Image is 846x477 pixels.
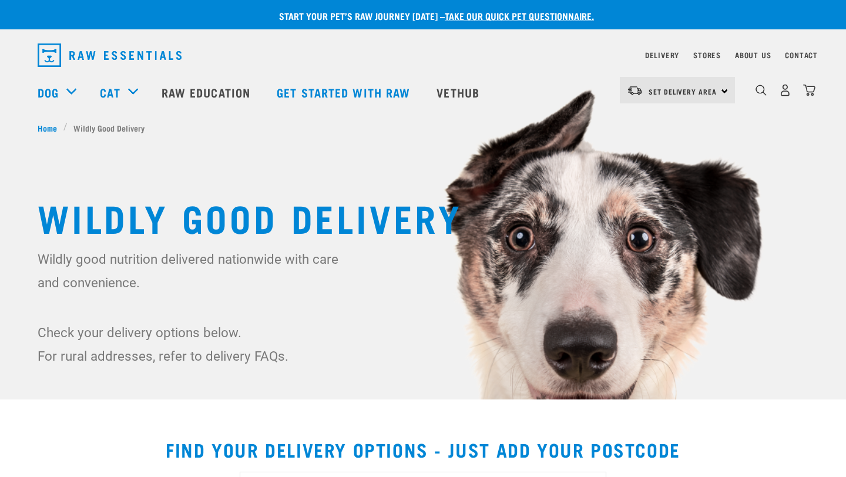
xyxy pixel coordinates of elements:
a: Contact [785,53,818,57]
a: About Us [735,53,771,57]
p: Wildly good nutrition delivered nationwide with care and convenience. [38,247,346,294]
img: van-moving.png [627,85,643,96]
h2: Find your delivery options - just add your postcode [14,439,832,460]
a: take our quick pet questionnaire. [445,13,594,18]
img: home-icon@2x.png [803,84,815,96]
span: Set Delivery Area [649,89,717,93]
img: Raw Essentials Logo [38,43,182,67]
a: Home [38,122,63,134]
span: Home [38,122,57,134]
p: Check your delivery options below. For rural addresses, refer to delivery FAQs. [38,321,346,368]
nav: breadcrumbs [38,122,808,134]
a: Get started with Raw [265,69,425,116]
a: Dog [38,83,59,101]
nav: dropdown navigation [28,39,818,72]
a: Cat [100,83,120,101]
h1: Wildly Good Delivery [38,196,808,238]
a: Vethub [425,69,494,116]
img: user.png [779,84,791,96]
img: home-icon-1@2x.png [756,85,767,96]
a: Delivery [645,53,679,57]
a: Raw Education [150,69,265,116]
a: Stores [693,53,721,57]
